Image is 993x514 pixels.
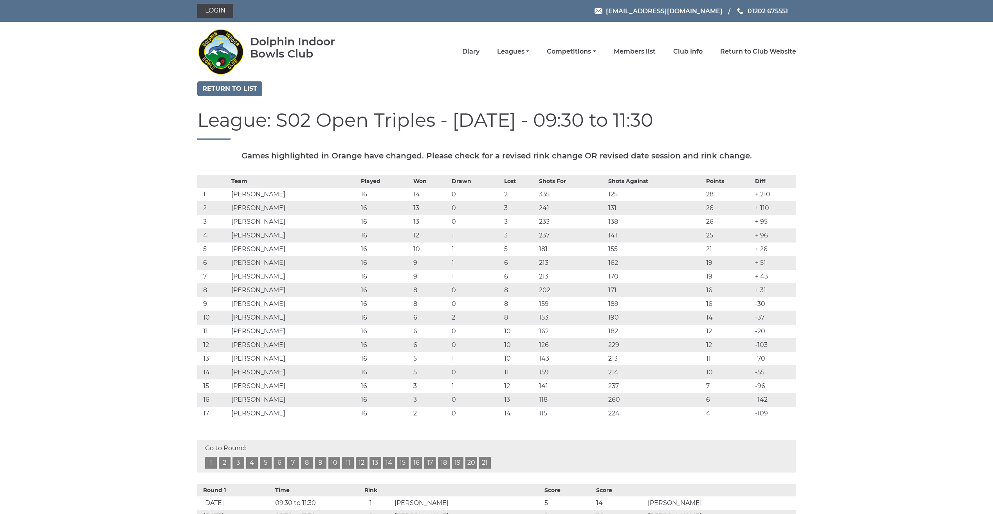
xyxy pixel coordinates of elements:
[704,338,753,352] td: 12
[411,201,450,215] td: 13
[359,406,411,420] td: 16
[197,228,230,242] td: 4
[606,270,704,283] td: 170
[450,406,502,420] td: 0
[606,393,704,406] td: 260
[359,393,411,406] td: 16
[197,110,796,140] h1: League: S02 Open Triples - [DATE] - 09:30 to 11:30
[606,365,704,379] td: 214
[537,175,606,187] th: Shots For
[753,379,796,393] td: -96
[452,457,463,469] a: 19
[753,393,796,406] td: -142
[450,242,502,256] td: 1
[606,242,704,256] td: 155
[537,215,606,228] td: 233
[606,215,704,228] td: 138
[450,297,502,311] td: 0
[205,457,217,469] a: 1
[753,256,796,270] td: + 51
[673,47,703,56] a: Club Info
[359,187,411,201] td: 16
[197,393,230,406] td: 16
[537,270,606,283] td: 213
[614,47,656,56] a: Members list
[197,440,796,473] div: Go to Round:
[219,457,231,469] a: 2
[411,311,450,324] td: 6
[250,36,360,60] div: Dolphin Indoor Bowls Club
[411,406,450,420] td: 2
[197,215,230,228] td: 3
[537,297,606,311] td: 159
[753,338,796,352] td: -103
[753,297,796,311] td: -30
[537,393,606,406] td: 118
[737,8,743,14] img: Phone us
[450,365,502,379] td: 0
[606,352,704,365] td: 213
[704,256,753,270] td: 19
[753,311,796,324] td: -37
[704,215,753,228] td: 26
[606,297,704,311] td: 189
[753,215,796,228] td: + 95
[411,270,450,283] td: 9
[502,406,537,420] td: 14
[537,406,606,420] td: 115
[411,393,450,406] td: 3
[359,175,411,187] th: Played
[359,324,411,338] td: 16
[606,406,704,420] td: 224
[359,297,411,311] td: 16
[542,484,594,496] th: Score
[197,406,230,420] td: 17
[411,215,450,228] td: 13
[246,457,258,469] a: 4
[497,47,529,56] a: Leagues
[606,256,704,270] td: 162
[606,7,723,14] span: [EMAIL_ADDRESS][DOMAIN_NAME]
[736,6,788,16] a: Phone us 01202 675551
[502,256,537,270] td: 6
[753,270,796,283] td: + 43
[704,406,753,420] td: 4
[704,324,753,338] td: 12
[753,228,796,242] td: + 96
[753,352,796,365] td: -70
[753,242,796,256] td: + 26
[537,256,606,270] td: 213
[232,457,244,469] a: 3
[359,338,411,352] td: 16
[704,187,753,201] td: 28
[537,187,606,201] td: 335
[197,242,230,256] td: 5
[502,201,537,215] td: 3
[273,484,349,496] th: Time
[720,47,796,56] a: Return to Club Website
[502,228,537,242] td: 3
[274,457,285,469] a: 6
[704,228,753,242] td: 25
[450,201,502,215] td: 0
[450,338,502,352] td: 0
[753,324,796,338] td: -20
[197,496,273,510] td: [DATE]
[359,256,411,270] td: 16
[595,8,602,14] img: Email
[748,7,788,14] span: 01202 675551
[753,201,796,215] td: + 110
[411,297,450,311] td: 8
[537,242,606,256] td: 181
[502,297,537,311] td: 8
[479,457,491,469] a: 21
[753,283,796,297] td: + 31
[197,365,230,379] td: 14
[502,283,537,297] td: 8
[356,457,368,469] a: 12
[359,201,411,215] td: 16
[537,283,606,297] td: 202
[537,379,606,393] td: 141
[229,379,359,393] td: [PERSON_NAME]
[411,175,450,187] th: Won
